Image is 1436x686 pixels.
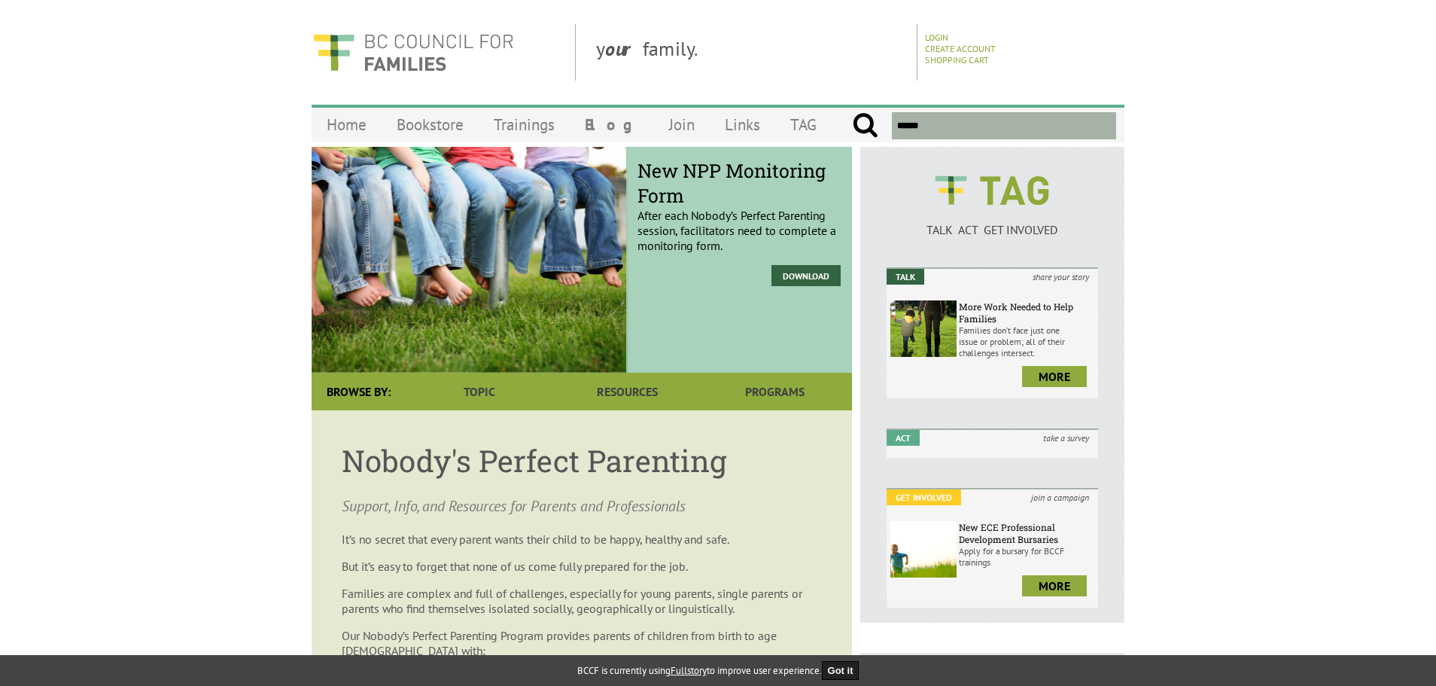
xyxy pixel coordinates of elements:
[342,628,822,658] p: Our Nobody’s Perfect Parenting Program provides parents of children from birth to age [DEMOGRAPHI...
[312,24,515,81] img: BC Council for FAMILIES
[822,661,859,680] button: Got it
[570,107,654,142] a: Blog
[925,54,989,66] a: Shopping Cart
[584,24,917,81] div: y family.
[887,269,924,285] em: Talk
[925,43,996,54] a: Create Account
[1022,489,1098,505] i: join a campaign
[342,532,822,547] p: It’s no secret that every parent wants their child to be happy, healthy and safe.
[671,664,707,677] a: Fullstory
[924,162,1060,219] img: BCCF's TAG Logo
[925,32,948,43] a: Login
[959,325,1094,358] p: Families don’t face just one issue or problem; all of their challenges intersect.
[479,107,570,142] a: Trainings
[959,300,1094,325] h6: More Work Needed to Help Families
[887,207,1098,237] a: TALK ACT GET INVOLVED
[382,107,479,142] a: Bookstore
[1034,430,1098,446] i: take a survey
[701,373,849,410] a: Programs
[312,373,406,410] div: Browse By:
[637,158,841,208] span: New NPP Monitoring Form
[710,107,775,142] a: Links
[553,373,701,410] a: Resources
[959,521,1094,545] h6: New ECE Professional Development Bursaries
[654,107,710,142] a: Join
[312,107,382,142] a: Home
[1024,269,1098,285] i: share your story
[959,545,1094,568] p: Apply for a bursary for BCCF trainings
[605,36,643,61] strong: our
[637,170,841,253] p: After each Nobody’s Perfect Parenting session, facilitators need to complete a monitoring form.
[342,495,822,517] p: Support, Info, and Resources for Parents and Professionals
[775,107,832,142] a: TAG
[887,489,961,505] em: Get Involved
[1022,366,1087,387] a: more
[342,441,822,480] h1: Nobody's Perfect Parenting
[1022,575,1087,596] a: more
[887,222,1098,237] p: TALK ACT GET INVOLVED
[342,559,822,574] p: But it’s easy to forget that none of us come fully prepared for the job.
[887,430,920,446] em: Act
[852,112,878,139] input: Submit
[406,373,553,410] a: Topic
[771,265,841,286] a: Download
[342,586,822,616] p: Families are complex and full of challenges, especially for young parents, single parents or pare...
